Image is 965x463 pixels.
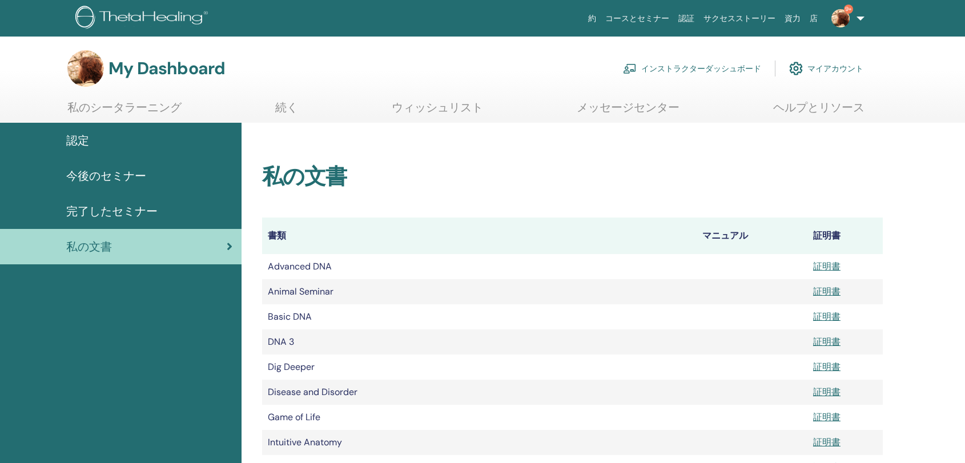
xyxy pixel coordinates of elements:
[813,285,841,297] a: 証明書
[813,361,841,373] a: 証明書
[674,8,699,29] a: 認証
[262,218,697,254] th: 書類
[262,405,697,430] td: Game of Life
[813,386,841,398] a: 証明書
[807,218,883,254] th: 証明書
[67,50,104,87] img: default.jpg
[789,56,863,81] a: マイアカウント
[789,59,803,78] img: cog.svg
[813,336,841,348] a: 証明書
[66,132,89,149] span: 認定
[697,218,807,254] th: マニュアル
[262,329,697,355] td: DNA 3
[66,238,112,255] span: 私の文書
[75,6,212,31] img: logo.png
[262,430,697,455] td: Intuitive Anatomy
[844,5,853,14] span: 9+
[66,167,146,184] span: 今後のセミナー
[831,9,850,27] img: default.jpg
[780,8,805,29] a: 資力
[813,311,841,323] a: 証明書
[262,279,697,304] td: Animal Seminar
[392,100,483,123] a: ウィッシュリスト
[813,260,841,272] a: 証明書
[813,436,841,448] a: 証明書
[773,100,865,123] a: ヘルプとリソース
[262,164,883,190] h2: 私の文書
[108,58,225,79] h3: My Dashboard
[275,100,298,123] a: 続く
[262,380,697,405] td: Disease and Disorder
[262,355,697,380] td: Dig Deeper
[699,8,780,29] a: サクセスストーリー
[66,203,158,220] span: 完了したセミナー
[805,8,822,29] a: 店
[67,100,182,123] a: 私のシータラーニング
[584,8,601,29] a: 約
[601,8,674,29] a: コースとセミナー
[623,63,637,74] img: chalkboard-teacher.svg
[577,100,679,123] a: メッセージセンター
[813,411,841,423] a: 証明書
[262,254,697,279] td: Advanced DNA
[262,304,697,329] td: Basic DNA
[623,56,761,81] a: インストラクターダッシュボード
